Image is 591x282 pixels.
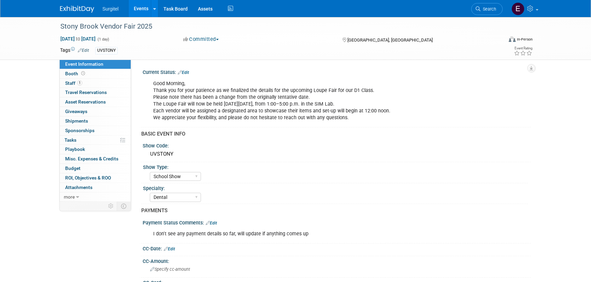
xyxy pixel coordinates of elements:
a: Edit [164,247,175,251]
span: Asset Reservations [65,99,106,105]
span: Surgitel [102,6,118,12]
div: Current Status: [143,67,531,76]
td: Toggle Event Tabs [117,202,131,210]
a: Sponsorships [60,126,131,135]
a: Edit [178,70,189,75]
a: Playbook [60,145,131,154]
a: Asset Reservations [60,97,131,107]
span: Attachments [65,185,92,190]
span: Travel Reservations [65,90,107,95]
span: Sponsorships [65,128,95,133]
a: Tasks [60,136,131,145]
div: I don't see any payment details so far, will update if anything comes up [148,227,456,241]
span: ROI, Objectives & ROO [65,175,111,181]
span: [GEOGRAPHIC_DATA], [GEOGRAPHIC_DATA] [347,37,433,43]
td: Tags [60,47,89,54]
a: Event Information [60,60,131,69]
div: BASIC EVENT INFO [141,130,526,138]
a: Staff1 [60,79,131,88]
button: Committed [181,36,221,43]
div: In-Person [517,37,533,42]
span: Staff [65,80,82,86]
a: more [60,192,131,202]
a: Budget [60,164,131,173]
span: Search [480,6,496,12]
img: Format-Inperson.png [509,36,516,42]
div: PAYMENTS [141,207,526,214]
div: Specialty: [143,183,528,192]
span: (1 day) [97,37,109,42]
div: UVSTONY [95,47,118,54]
span: Booth [65,71,86,76]
a: Edit [206,221,217,225]
a: Travel Reservations [60,88,131,97]
span: Specify cc-amount [150,267,190,272]
div: Show Type: [143,162,528,171]
div: UVSTONY [148,149,526,159]
td: Personalize Event Tab Strip [105,202,117,210]
div: Event Format [462,35,533,46]
span: 1 [77,80,82,85]
img: Event Coordinator [511,2,524,15]
a: Booth [60,69,131,78]
span: Booth not reserved yet [80,71,86,76]
a: Giveaways [60,107,131,116]
a: ROI, Objectives & ROO [60,173,131,183]
div: Payment Status Comments: [143,218,531,226]
span: Misc. Expenses & Credits [65,156,118,161]
div: Stony Brook Vendor Fair 2025 [58,20,492,33]
span: Tasks [64,137,76,143]
img: ExhibitDay [60,6,94,13]
div: Good Morning, Thank you for your patience as we finalized the details for the upcoming Loupe Fair... [148,77,456,125]
span: more [64,194,75,200]
div: Event Rating [514,47,532,50]
a: Attachments [60,183,131,192]
span: [DATE] [DATE] [60,36,96,42]
a: Shipments [60,116,131,126]
div: CC-Amount: [143,256,531,265]
a: Edit [78,48,89,53]
span: Giveaways [65,109,87,114]
span: Playbook [65,146,85,152]
span: Event Information [65,61,103,67]
div: CC-Date: [143,244,531,252]
span: Shipments [65,118,88,124]
a: Misc. Expenses & Credits [60,154,131,163]
a: Search [471,3,503,15]
span: Budget [65,166,81,171]
span: to [75,36,81,42]
div: Show Code: [143,141,531,149]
